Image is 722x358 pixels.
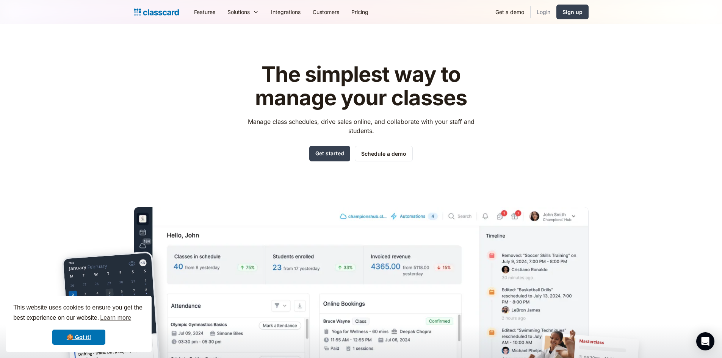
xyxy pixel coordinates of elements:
[188,3,221,20] a: Features
[309,146,350,161] a: Get started
[241,63,481,109] h1: The simplest way to manage your classes
[6,296,152,352] div: cookieconsent
[355,146,413,161] a: Schedule a demo
[227,8,250,16] div: Solutions
[13,303,144,324] span: This website uses cookies to ensure you get the best experience on our website.
[241,117,481,135] p: Manage class schedules, drive sales online, and collaborate with your staff and students.
[221,3,265,20] div: Solutions
[489,3,530,20] a: Get a demo
[265,3,307,20] a: Integrations
[52,330,105,345] a: dismiss cookie message
[345,3,374,20] a: Pricing
[556,5,589,19] a: Sign up
[531,3,556,20] a: Login
[134,7,179,17] a: home
[307,3,345,20] a: Customers
[696,332,714,350] div: Open Intercom Messenger
[99,312,132,324] a: learn more about cookies
[562,8,583,16] div: Sign up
